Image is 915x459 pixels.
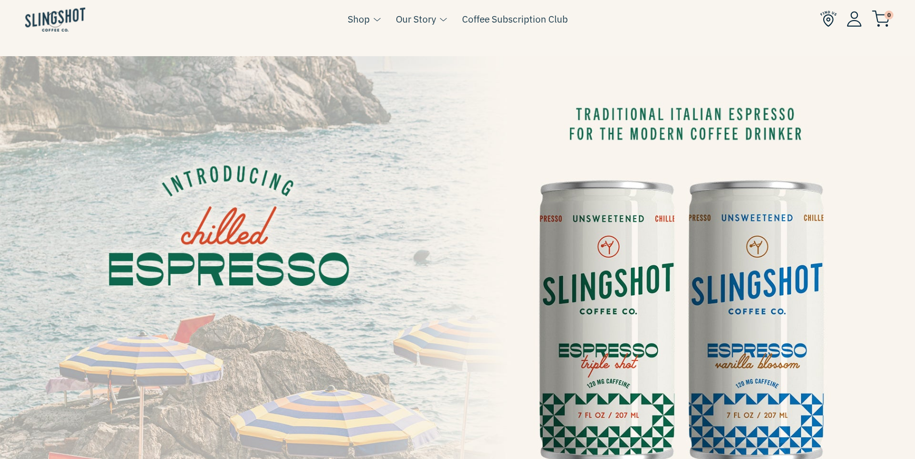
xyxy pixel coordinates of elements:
[884,11,893,20] span: 0
[396,12,436,27] a: Our Story
[462,12,568,27] a: Coffee Subscription Club
[820,11,837,27] img: Find Us
[872,11,890,27] img: cart
[348,12,370,27] a: Shop
[872,13,890,25] a: 0
[847,11,862,27] img: Account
